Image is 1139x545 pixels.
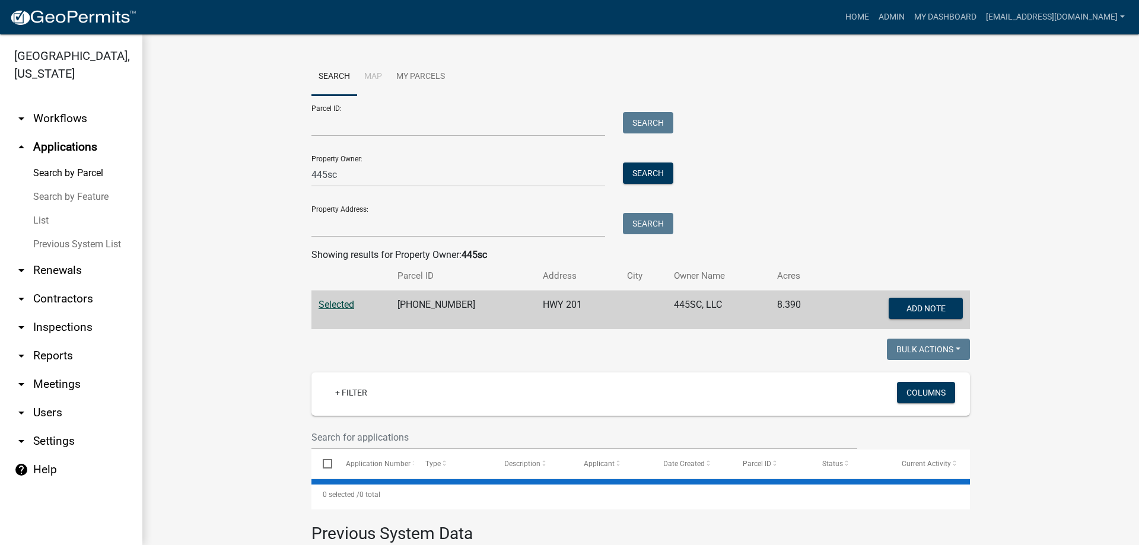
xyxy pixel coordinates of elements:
[493,450,572,478] datatable-header-cell: Description
[504,460,540,468] span: Description
[14,263,28,278] i: arrow_drop_down
[663,460,705,468] span: Date Created
[822,460,843,468] span: Status
[425,460,441,468] span: Type
[319,299,354,310] a: Selected
[389,58,452,96] a: My Parcels
[770,262,830,290] th: Acres
[731,450,811,478] datatable-header-cell: Parcel ID
[667,262,770,290] th: Owner Name
[311,480,970,509] div: 0 total
[902,460,951,468] span: Current Activity
[14,320,28,334] i: arrow_drop_down
[620,262,667,290] th: City
[811,450,890,478] datatable-header-cell: Status
[14,349,28,363] i: arrow_drop_down
[311,450,334,478] datatable-header-cell: Select
[536,262,620,290] th: Address
[572,450,652,478] datatable-header-cell: Applicant
[770,291,830,330] td: 8.390
[890,450,970,478] datatable-header-cell: Current Activity
[536,291,620,330] td: HWY 201
[623,112,673,133] button: Search
[462,249,487,260] strong: 445sc
[897,382,955,403] button: Columns
[14,140,28,154] i: arrow_drop_up
[326,382,377,403] a: + Filter
[346,460,411,468] span: Application Number
[311,248,970,262] div: Showing results for Property Owner:
[390,262,536,290] th: Parcel ID
[889,298,963,319] button: Add Note
[887,339,970,360] button: Bulk Actions
[390,291,536,330] td: [PHONE_NUMBER]
[652,450,731,478] datatable-header-cell: Date Created
[909,6,981,28] a: My Dashboard
[14,111,28,126] i: arrow_drop_down
[311,58,357,96] a: Search
[334,450,413,478] datatable-header-cell: Application Number
[14,377,28,391] i: arrow_drop_down
[311,425,857,450] input: Search for applications
[14,406,28,420] i: arrow_drop_down
[667,291,770,330] td: 445SC, LLC
[14,434,28,448] i: arrow_drop_down
[981,6,1130,28] a: [EMAIL_ADDRESS][DOMAIN_NAME]
[413,450,493,478] datatable-header-cell: Type
[323,490,359,499] span: 0 selected /
[623,162,673,184] button: Search
[14,463,28,477] i: help
[584,460,615,468] span: Applicant
[906,304,945,313] span: Add Note
[874,6,909,28] a: Admin
[841,6,874,28] a: Home
[743,460,771,468] span: Parcel ID
[14,292,28,306] i: arrow_drop_down
[623,213,673,234] button: Search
